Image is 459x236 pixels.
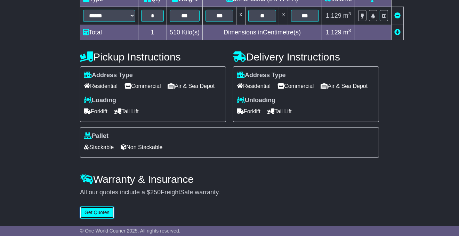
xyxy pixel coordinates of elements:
span: Forklift [237,106,260,117]
td: 1 [138,25,167,40]
span: 1.129 [326,12,341,19]
span: m [343,29,351,36]
sup: 3 [348,28,351,33]
span: © One World Courier 2025. All rights reserved. [80,228,180,234]
span: Residential [237,81,271,91]
label: Pallet [84,132,108,140]
label: Address Type [237,72,286,79]
span: Commercial [277,81,314,91]
sup: 3 [348,11,351,16]
span: 510 [170,29,180,36]
td: Kilo(s) [167,25,203,40]
span: Tail Lift [114,106,139,117]
span: Tail Lift [267,106,292,117]
a: Remove this item [394,12,401,19]
button: Get Quotes [80,206,114,219]
td: Dimensions in Centimetre(s) [203,25,322,40]
td: Total [80,25,138,40]
div: All our quotes include a $ FreightSafe warranty. [80,189,379,196]
label: Loading [84,97,116,104]
span: Commercial [124,81,161,91]
span: m [343,12,351,19]
span: Stackable [84,142,114,153]
label: Unloading [237,97,275,104]
span: 250 [150,189,161,196]
label: Address Type [84,72,133,79]
h4: Delivery Instructions [233,51,379,63]
span: 1.129 [326,29,341,36]
a: Add new item [394,29,401,36]
span: Air & Sea Depot [321,81,368,91]
span: Forklift [84,106,107,117]
h4: Pickup Instructions [80,51,226,63]
span: Non Stackable [121,142,162,153]
td: x [236,7,245,25]
h4: Warranty & Insurance [80,173,379,185]
td: x [279,7,288,25]
span: Residential [84,81,118,91]
span: Air & Sea Depot [168,81,215,91]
